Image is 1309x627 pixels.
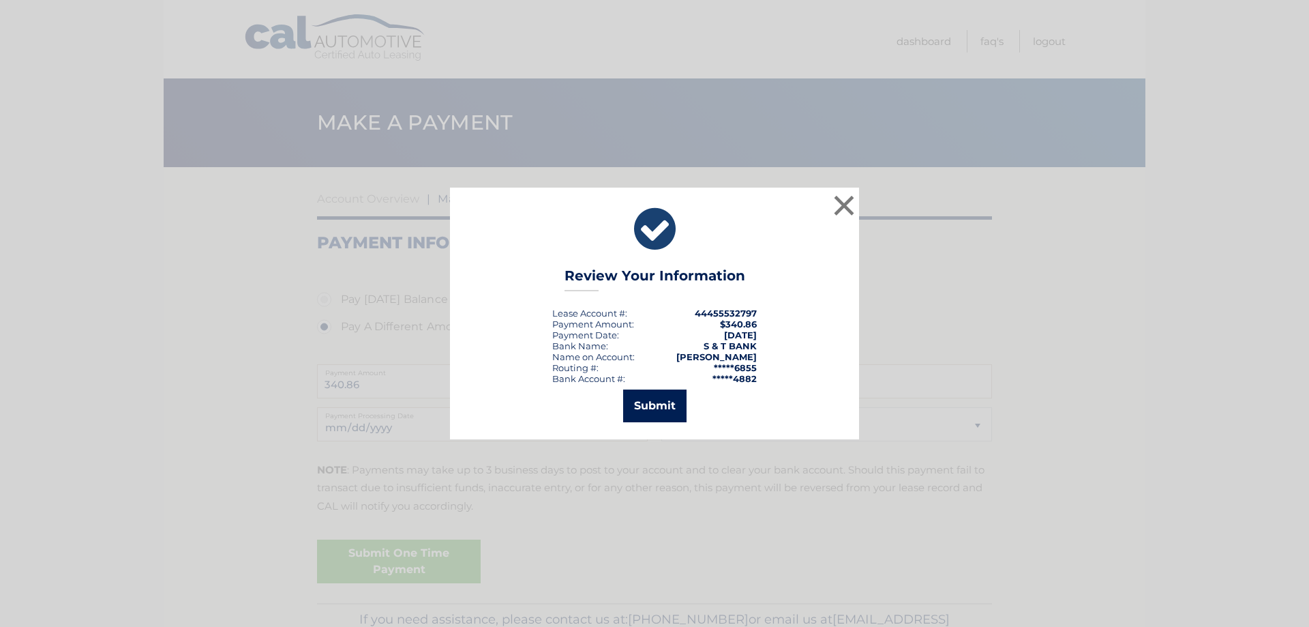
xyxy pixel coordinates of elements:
div: Lease Account #: [552,308,627,319]
div: : [552,330,619,340]
strong: 44455532797 [695,308,757,319]
span: Payment Date [552,330,617,340]
span: [DATE] [724,330,757,340]
div: Bank Name: [552,340,608,351]
span: $340.86 [720,319,757,330]
div: Routing #: [552,362,599,373]
div: Name on Account: [552,351,635,362]
strong: S & T BANK [704,340,757,351]
button: × [830,192,858,219]
div: Payment Amount: [552,319,634,330]
div: Bank Account #: [552,373,625,384]
strong: [PERSON_NAME] [676,351,757,362]
h3: Review Your Information [565,267,745,291]
button: Submit [623,390,687,422]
